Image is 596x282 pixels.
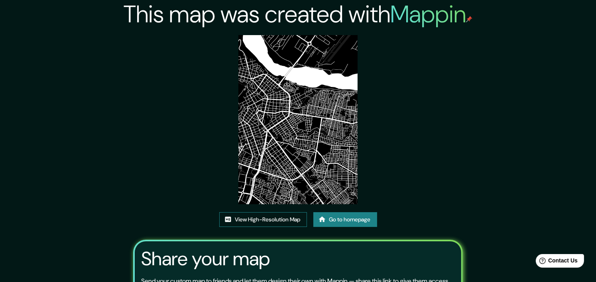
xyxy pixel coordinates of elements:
a: View High-Resolution Map [219,212,307,227]
a: Go to homepage [313,212,377,227]
h3: Share your map [141,248,270,270]
iframe: Help widget launcher [525,251,587,273]
img: created-map [238,35,358,204]
img: mappin-pin [466,16,472,22]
